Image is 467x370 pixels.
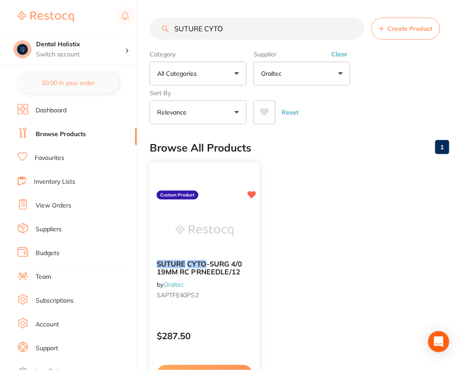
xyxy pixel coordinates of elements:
[157,280,184,288] span: by
[157,331,253,341] p: $287.50
[36,106,66,115] a: Dashboard
[150,62,246,85] button: All Categories
[18,72,119,93] button: $0.00 in your order
[254,50,350,58] label: Supplier
[176,208,233,253] img: SUTURE CYTO-SURG 4/0 19MM RC PRNEEDLE/12
[36,344,58,353] a: Support
[279,100,301,124] button: Reset
[18,7,74,27] a: Restocq Logo
[36,249,59,258] a: Budgets
[35,154,64,163] a: Favourites
[150,89,246,97] label: Sort By
[371,18,440,40] button: Create Product
[157,69,200,78] p: All Categories
[428,331,449,352] div: Open Intercom Messenger
[36,296,74,305] a: Subscriptions
[34,178,75,186] a: Inventory Lists
[36,225,62,234] a: Suppliers
[36,201,71,210] a: View Orders
[157,191,199,200] label: Custom Product
[150,18,364,40] input: Search Products
[157,260,253,276] b: SUTURE CYTO-SURG 4/0 19MM RC PRNEEDLE/12
[150,100,246,124] button: Relevance
[388,25,433,32] span: Create Product
[18,11,74,22] img: Restocq Logo
[188,259,206,268] em: CYTO
[254,62,350,85] button: Oraltec
[150,142,251,154] h2: Browse All Products
[150,50,246,58] label: Category
[36,40,125,49] h4: Dental Holistix
[157,291,199,299] span: SAPTFE40PS2
[435,138,449,156] a: 1
[36,130,86,139] a: Browse Products
[157,259,186,268] em: SUTURE
[329,50,350,58] button: Clear
[36,320,59,329] a: Account
[36,50,125,59] p: Switch account
[157,108,190,117] p: Relevance
[36,273,51,281] a: Team
[261,69,285,78] p: Oraltec
[14,41,31,58] img: Dental Holistix
[157,259,243,277] span: -SURG 4/0 19MM RC PRNEEDLE/12
[163,280,184,288] a: Oraltec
